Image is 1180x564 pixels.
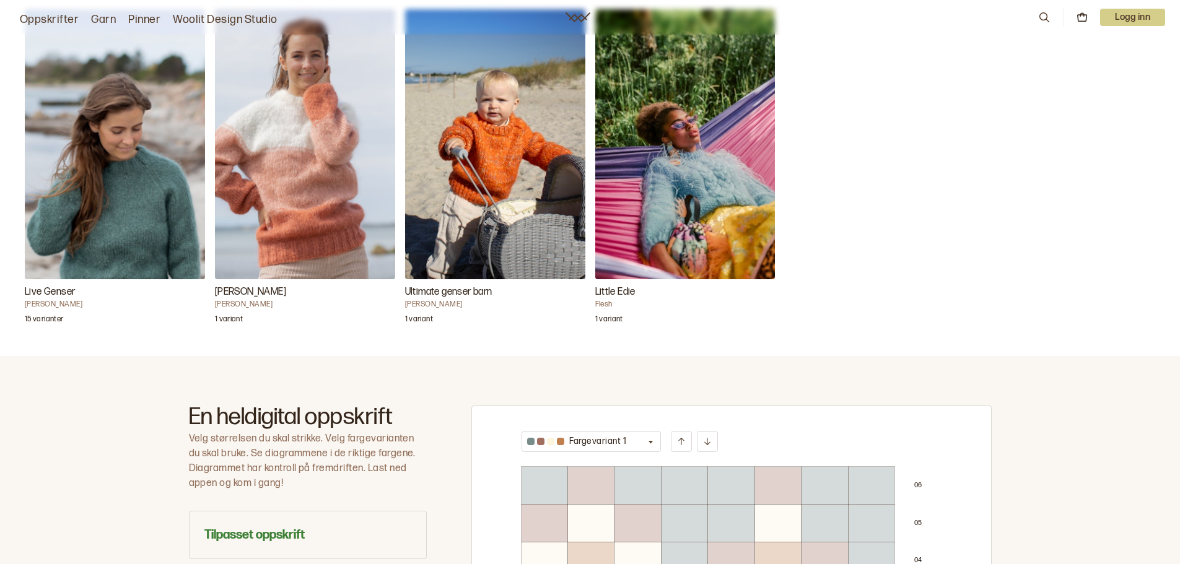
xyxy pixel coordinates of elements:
[215,285,395,300] h3: [PERSON_NAME]
[204,526,411,544] h3: Tilpasset oppskrift
[405,9,585,279] img: Brit Frafjord ØrstavikUltimate genser barn
[569,435,627,448] p: Fargevariant 1
[1100,9,1165,26] p: Logg inn
[189,432,427,491] p: Velg størrelsen du skal strikke. Velg fargevarianten du skal bruke. Se diagrammene i de riktige f...
[595,315,623,327] p: 1 variant
[128,11,160,28] a: Pinner
[595,9,776,332] a: Little Edie
[595,9,776,279] img: FleshLittle Edie
[1100,9,1165,26] button: User dropdown
[91,11,116,28] a: Garn
[25,9,205,332] a: Live Genser
[405,285,585,300] h3: Ultimate genser barn
[914,481,922,490] p: 0 6
[522,431,662,452] button: Fargevariant 1
[189,406,427,429] h2: En heldigital oppskrift
[25,285,205,300] h3: Live Genser
[405,9,585,332] a: Ultimate genser barn
[20,11,79,28] a: Oppskrifter
[215,315,243,327] p: 1 variant
[405,300,585,310] h4: [PERSON_NAME]
[595,300,776,310] h4: Flesh
[25,9,205,279] img: Iselin HafseldLive Genser
[215,9,395,332] a: Mina genser
[595,285,776,300] h3: Little Edie
[914,519,922,527] p: 0 5
[405,315,433,327] p: 1 variant
[25,315,63,327] p: 15 varianter
[215,9,395,279] img: Iselin HafseldMina genser
[173,11,278,28] a: Woolit Design Studio
[566,12,590,22] a: Woolit
[25,300,205,310] h4: [PERSON_NAME]
[215,300,395,310] h4: [PERSON_NAME]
